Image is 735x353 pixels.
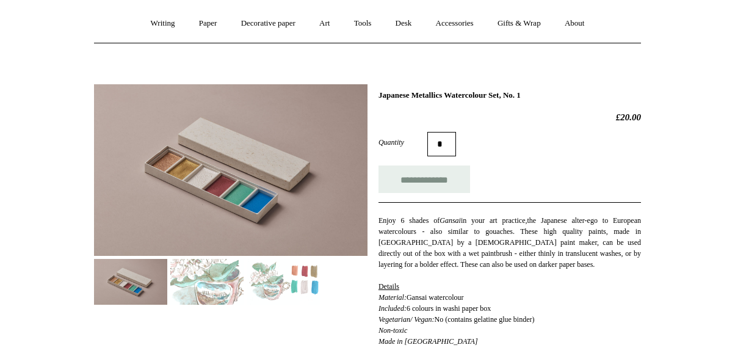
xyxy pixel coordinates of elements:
[378,315,435,324] em: Vegetarian/ Vegan:
[308,7,341,40] a: Art
[230,7,306,40] a: Decorative paper
[188,7,228,40] a: Paper
[461,216,526,225] span: in your art practice
[378,216,440,225] span: Enjoy 6 shades of
[140,7,186,40] a: Writing
[94,84,367,256] img: Japanese Metallics Watercolour Set, No. 1
[247,259,320,305] img: Japanese Metallics Watercolour Set, No. 1
[170,259,244,305] img: Japanese Metallics Watercolour Set, No. 1
[378,282,399,291] span: Details
[378,293,407,302] em: Material:
[554,7,596,40] a: About
[487,7,552,40] a: Gifts & Wrap
[94,259,167,305] img: Japanese Metallics Watercolour Set, No. 1
[378,90,641,100] h1: Japanese Metallics Watercolour Set, No. 1
[385,7,423,40] a: Desk
[378,137,427,148] label: Quantity
[378,326,478,346] em: Non-toxic Made in [GEOGRAPHIC_DATA]
[343,7,383,40] a: Tools
[440,216,461,225] em: Gansai
[525,216,527,225] em: ,
[378,112,641,123] h2: £20.00
[425,7,485,40] a: Accessories
[378,304,407,313] em: Included:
